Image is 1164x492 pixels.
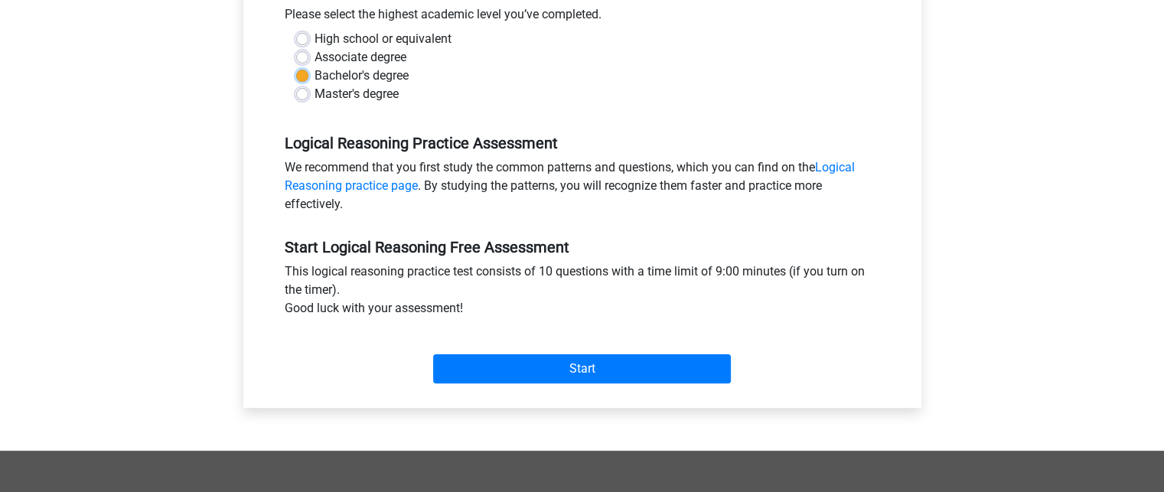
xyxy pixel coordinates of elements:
[273,158,892,220] div: We recommend that you first study the common patterns and questions, which you can find on the . ...
[285,238,880,256] h5: Start Logical Reasoning Free Assessment
[433,354,731,383] input: Start
[315,30,452,48] label: High school or equivalent
[315,67,409,85] label: Bachelor's degree
[315,48,406,67] label: Associate degree
[315,85,399,103] label: Master's degree
[285,134,880,152] h5: Logical Reasoning Practice Assessment
[273,5,892,30] div: Please select the highest academic level you’ve completed.
[273,262,892,324] div: This logical reasoning practice test consists of 10 questions with a time limit of 9:00 minutes (...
